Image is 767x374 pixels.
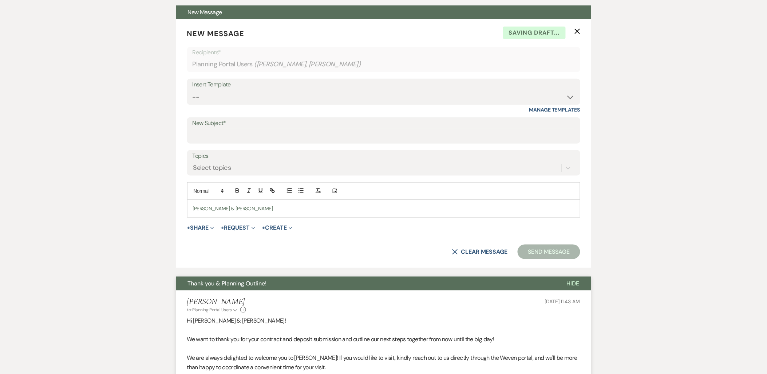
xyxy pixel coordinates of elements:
[193,163,231,173] div: Select topics
[193,151,575,161] label: Topics
[254,59,361,69] span: ( [PERSON_NAME], [PERSON_NAME] )
[262,225,265,231] span: +
[545,299,580,305] span: [DATE] 11:43 AM
[187,29,245,38] span: New Message
[187,316,580,326] p: Hi [PERSON_NAME] & [PERSON_NAME]!
[193,118,575,129] label: New Subject*
[176,277,555,291] button: Thank you & Planning Outline!
[193,205,273,212] span: [PERSON_NAME] & [PERSON_NAME]
[555,277,591,291] button: Hide
[503,27,566,39] span: Saving draft...
[193,57,575,71] div: Planning Portal Users
[518,245,580,259] button: Send Message
[452,249,507,255] button: Clear message
[193,79,575,90] div: Insert Template
[187,298,246,307] h5: [PERSON_NAME]
[188,8,222,16] span: New Message
[187,307,239,313] button: to: Planning Portal Users
[187,225,214,231] button: Share
[193,48,575,57] p: Recipients*
[187,335,580,344] p: We want to thank you for your contract and deposit submission and outline our next steps together...
[188,280,267,287] span: Thank you & Planning Outline!
[187,307,232,313] span: to: Planning Portal Users
[567,280,580,287] span: Hide
[529,106,580,113] a: Manage Templates
[221,225,255,231] button: Request
[221,225,224,231] span: +
[262,225,292,231] button: Create
[187,354,580,372] p: We are always delighted to welcome you to [PERSON_NAME]! If you would like to visit, kindly reach...
[187,225,190,231] span: +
